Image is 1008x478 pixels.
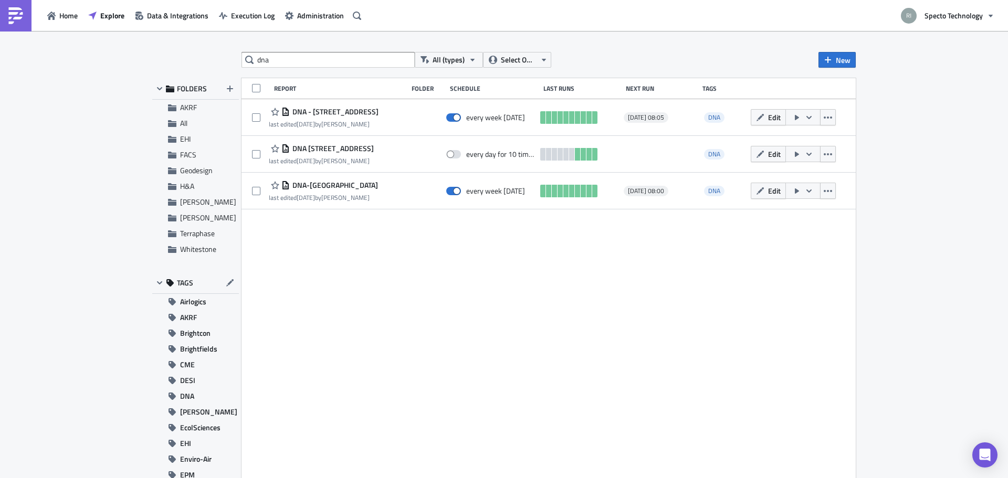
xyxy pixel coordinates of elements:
span: Specto Technology [925,10,983,21]
button: Edit [751,183,786,199]
button: [PERSON_NAME] [152,404,239,420]
button: DNA [152,388,239,404]
button: Specto Technology [895,4,1000,27]
button: Data & Integrations [130,7,214,24]
span: EcolSciences [180,420,220,435]
button: All (types) [415,52,483,68]
div: Last Runs [543,84,621,92]
span: DNA-Bronx Community College [290,180,378,190]
div: last edited by [PERSON_NAME] [269,194,378,201]
span: Terraphase [180,228,215,239]
span: Whitestone [180,243,216,254]
span: Brightcon [180,325,211,341]
div: Open Intercom Messenger [972,442,997,468]
span: DESI [180,373,195,388]
span: TAGS [177,278,193,288]
span: Administration [297,10,344,21]
button: EcolSciences [152,420,239,435]
button: Enviro-Air [152,451,239,467]
span: [PERSON_NAME] [180,404,237,420]
span: DNA [180,388,194,404]
div: Next Run [626,84,698,92]
span: Edit [768,185,781,196]
span: DNA [708,186,720,196]
button: Airlogics [152,294,239,310]
div: last edited by [PERSON_NAME] [269,120,379,128]
div: every week on Monday [466,186,525,196]
button: Administration [280,7,349,24]
button: Execution Log [214,7,280,24]
div: Folder [412,84,445,92]
button: Explore [83,7,130,24]
button: AKRF [152,310,239,325]
button: Select Owner [483,52,551,68]
div: Report [274,84,406,92]
span: DNA - 10 Columbus Circle [290,107,379,116]
img: PushMetrics [7,7,24,24]
img: Avatar [900,7,918,25]
span: DNA [704,149,724,160]
span: New [836,55,850,66]
span: Enviro-Air [180,451,212,467]
span: Saltus [180,212,236,223]
span: DNA [704,112,724,123]
span: DNA 10 W 66th Street [290,144,374,153]
div: Tags [702,84,747,92]
span: Edit [768,112,781,123]
time: 2025-07-28T19:33:15Z [297,119,315,129]
span: AKRF [180,310,197,325]
time: 2025-06-30T14:47:44Z [297,193,315,203]
time: 2025-06-23T17:27:05Z [297,156,315,166]
span: CME [180,357,195,373]
button: New [818,52,856,68]
span: Brightfields [180,341,217,357]
span: All [180,118,187,129]
span: AKRF [180,102,197,113]
button: CME [152,357,239,373]
div: every day for 10 times [466,150,535,159]
span: [DATE] 08:00 [628,187,664,195]
span: DNA [708,112,720,122]
button: Brightfields [152,341,239,357]
div: last edited by [PERSON_NAME] [269,157,374,165]
span: Execution Log [231,10,275,21]
button: Edit [751,146,786,162]
button: EHI [152,435,239,451]
button: Home [42,7,83,24]
span: Select Owner [501,54,536,66]
span: EHI [180,133,191,144]
span: Data & Integrations [147,10,208,21]
span: FOLDERS [177,84,207,93]
span: DNA [704,186,724,196]
div: Schedule [450,84,538,92]
span: DNA [708,149,720,159]
span: Edit [768,148,781,160]
span: FACS [180,149,196,160]
span: H&A [180,180,194,192]
input: Search Reports [241,52,415,68]
span: Home [59,10,78,21]
button: Edit [751,109,786,125]
span: EHI [180,435,191,451]
span: Airlogics [180,294,206,310]
span: All (types) [433,54,465,66]
span: Geodesign [180,165,213,176]
span: [DATE] 08:05 [628,113,664,122]
button: Brightcon [152,325,239,341]
span: Explore [100,10,124,21]
span: Pennino [180,196,236,207]
div: every week on Monday [466,113,525,122]
button: DESI [152,373,239,388]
